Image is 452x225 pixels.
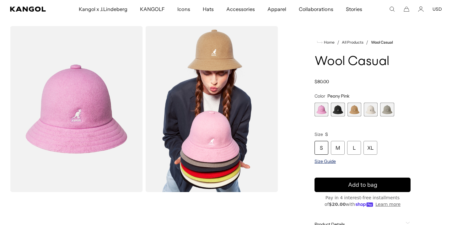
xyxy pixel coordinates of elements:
label: Camel [347,103,361,116]
div: L [347,141,361,155]
li: / [363,39,368,46]
a: Kangol [10,7,51,12]
button: Cart [404,6,409,12]
label: Peony Pink [315,103,328,116]
button: USD [433,6,442,12]
div: 4 of 5 [364,103,378,116]
a: Account [418,6,424,12]
span: Peony Pink [327,93,349,99]
a: All Products [342,40,363,45]
label: Black [331,103,345,116]
span: Color [315,93,325,99]
a: Wool Casual [371,40,393,45]
label: Warm Grey [380,103,394,116]
span: Size Guide [315,158,336,164]
div: 5 of 5 [380,103,394,116]
summary: Search here [389,6,395,12]
img: camel [145,26,278,192]
nav: breadcrumbs [315,39,411,46]
label: White [364,103,378,116]
span: S [325,131,328,137]
div: S [315,141,328,155]
img: color-peony-pink [10,26,143,192]
button: Add to bag [315,178,411,192]
span: Home [323,40,335,45]
h1: Wool Casual [315,55,411,69]
div: 1 of 5 [315,103,328,116]
a: Home [317,40,335,45]
div: XL [363,141,377,155]
div: M [331,141,345,155]
span: Size [315,131,323,137]
li: / [335,39,339,46]
span: Add to bag [348,181,377,189]
div: 2 of 5 [331,103,345,116]
div: 3 of 5 [347,103,361,116]
span: $80.00 [315,79,329,84]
